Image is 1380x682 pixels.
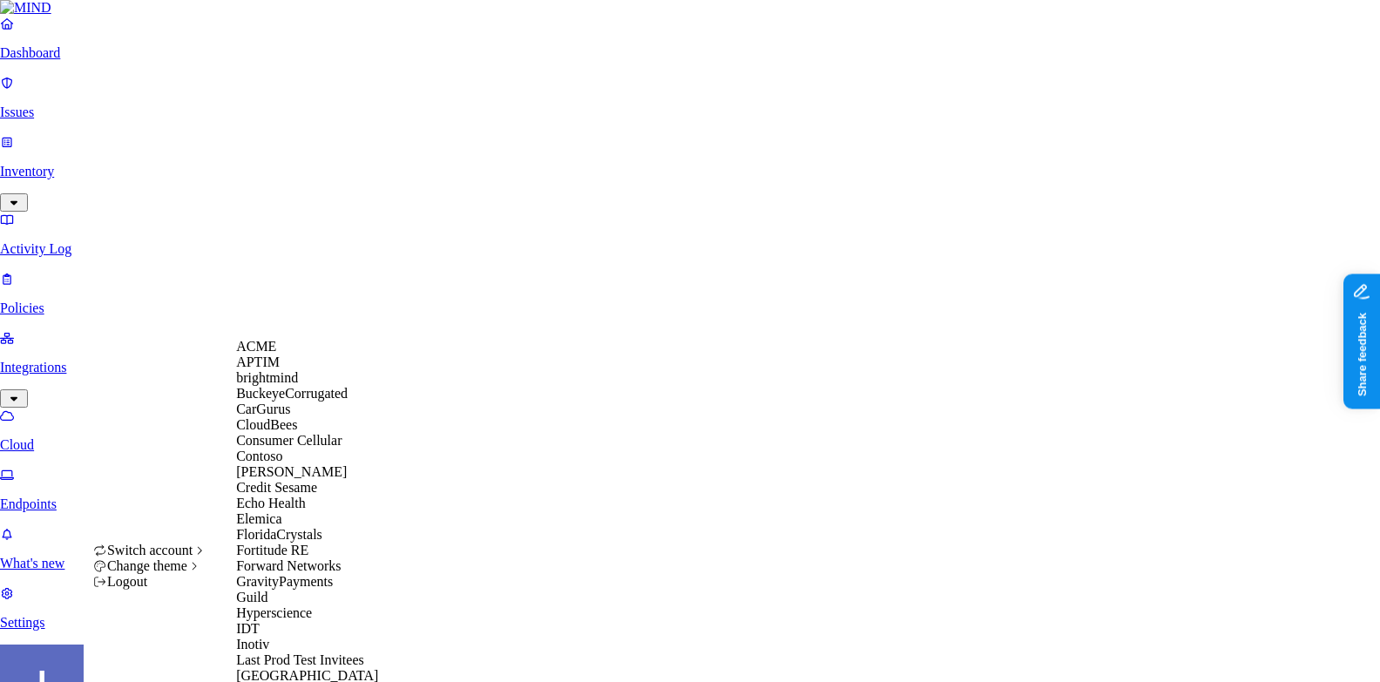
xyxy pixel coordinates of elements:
[236,621,260,636] span: IDT
[236,574,333,589] span: GravityPayments
[236,605,312,620] span: Hyperscience
[236,433,342,448] span: Consumer Cellular
[236,637,269,652] span: Inotiv
[93,574,207,590] div: Logout
[236,402,290,416] span: CarGurus
[236,527,322,542] span: FloridaCrystals
[236,558,341,573] span: Forward Networks
[236,590,267,604] span: Guild
[236,339,276,354] span: ACME
[236,355,280,369] span: APTIM
[236,370,298,385] span: brightmind
[107,543,193,557] span: Switch account
[236,496,306,510] span: Echo Health
[1343,273,1380,409] iframe: Marker.io feedback button
[236,652,364,667] span: Last Prod Test Invitees
[236,543,308,557] span: Fortitude RE
[236,480,317,495] span: Credit Sesame
[107,558,187,573] span: Change theme
[236,511,281,526] span: Elemica
[236,464,347,479] span: [PERSON_NAME]
[236,386,348,401] span: BuckeyeCorrugated
[236,417,297,432] span: CloudBees
[236,449,282,463] span: Contoso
